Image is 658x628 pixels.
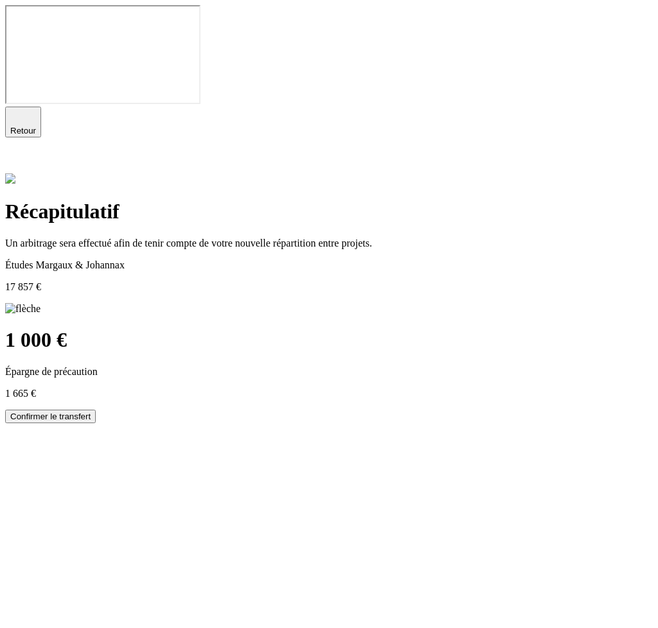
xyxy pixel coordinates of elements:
[10,126,36,135] span: Retour
[5,366,653,378] p: Épargne de précaution
[5,107,41,137] button: Retour
[5,388,653,399] p: 1 665 €
[5,259,653,271] p: Études Margaux & Johannax
[5,328,653,352] h1: 1 000 €
[5,238,372,249] span: Un arbitrage sera effectué afin de tenir compte de votre nouvelle répartition entre projets.
[10,412,91,421] div: Confirmer le transfert
[5,410,96,423] button: Confirmer le transfert
[5,173,15,184] img: alexis.png
[5,303,40,315] img: flèche
[5,200,653,223] h1: Récapitulatif
[5,281,653,293] p: 17 857 €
